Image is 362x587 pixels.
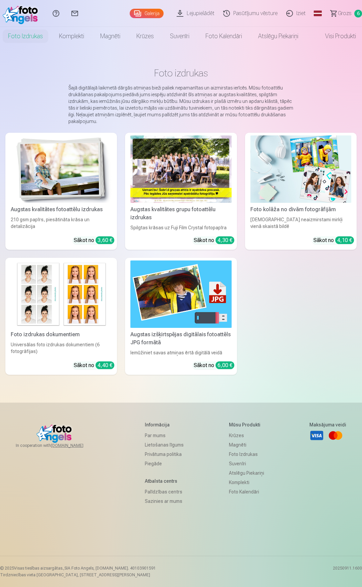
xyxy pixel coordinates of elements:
[8,331,114,339] div: Foto izdrukas dokumentiem
[229,440,264,450] a: Magnēti
[64,566,156,571] span: SIA Foto Angels, [DOMAIN_NAME]. 40103901591
[130,260,231,328] img: Augstas izšķirtspējas digitālais fotoattēls JPG formātā
[11,260,112,328] img: Foto izdrukas dokumentiem
[229,468,264,478] a: Atslēgu piekariņi
[92,27,128,46] a: Magnēti
[8,216,114,231] div: 210 gsm papīrs, piesātināta krāsa un detalizācija
[96,361,114,369] div: 4,40 €
[145,421,184,428] h5: Informācija
[194,236,234,244] div: Sākot no
[335,236,354,244] div: 4,10 €
[130,9,164,18] a: Galerija
[68,84,294,125] p: Šajā digitālajā laikmetā dārgās atmiņas bieži paliek nepamanītas un aizmirstas ierīcēs. Mūsu foto...
[51,27,92,46] a: Komplekti
[51,443,100,448] a: [DOMAIN_NAME]
[5,133,117,250] a: Augstas kvalitātes fotoattēlu izdrukasAugstas kvalitātes fotoattēlu izdrukas210 gsm papīrs, piesā...
[229,450,264,459] a: Foto izdrukas
[74,361,114,369] div: Sākot no
[229,487,264,496] a: Foto kalendāri
[8,341,114,356] div: Universālas foto izdrukas dokumentiem (6 fotogrāfijas)
[248,206,354,214] div: Foto kolāža no divām fotogrāfijām
[128,349,234,356] div: Iemūžiniet savas atmiņas ērtā digitālā veidā
[309,428,324,443] a: Visa
[162,27,197,46] a: Suvenīri
[125,133,237,250] a: Augstas kvalitātes grupu fotoattēlu izdrukasSpilgtas krāsas uz Fuji Film Crystal fotopapīraSākot ...
[74,236,114,244] div: Sākot no
[309,421,346,428] h5: Maksājuma veidi
[145,459,184,468] a: Piegāde
[229,421,264,428] h5: Mūsu produkti
[229,431,264,440] a: Krūzes
[8,206,114,214] div: Augstas kvalitātes fotoattēlu izdrukas
[11,67,351,79] h1: Foto izdrukas
[245,133,357,250] a: Foto kolāža no divām fotogrāfijāmFoto kolāža no divām fotogrāfijām[DEMOGRAPHIC_DATA] neaizmirstam...
[250,27,306,46] a: Atslēgu piekariņi
[16,443,100,448] span: In cooperation with
[248,216,354,231] div: [DEMOGRAPHIC_DATA] neaizmirstami mirkļi vienā skaistā bildē
[5,258,117,375] a: Foto izdrukas dokumentiemFoto izdrukas dokumentiemUniversālas foto izdrukas dokumentiem (6 fotogr...
[145,478,184,484] h5: Atbalsta centrs
[96,236,114,244] div: 3,60 €
[197,27,250,46] a: Foto kalendāri
[128,331,234,347] div: Augstas izšķirtspējas digitālais fotoattēls JPG formātā
[194,361,234,369] div: Sākot no
[145,487,184,496] a: Palīdzības centrs
[328,428,343,443] a: Mastercard
[145,496,184,506] a: Sazinies ar mums
[338,9,352,17] span: Grozs
[313,236,354,244] div: Sākot no
[145,431,184,440] a: Par mums
[216,361,234,369] div: 6,00 €
[11,135,112,203] img: Augstas kvalitātes fotoattēlu izdrukas
[333,566,362,578] p: 20250911.1600
[128,224,234,231] div: Spilgtas krāsas uz Fuji Film Crystal fotopapīra
[128,27,162,46] a: Krūzes
[216,236,234,244] div: 4,30 €
[3,3,41,24] img: /fa1
[229,459,264,468] a: Suvenīri
[354,10,362,17] span: 6
[125,258,237,375] a: Augstas izšķirtspējas digitālais fotoattēls JPG formātāAugstas izšķirtspējas digitālais fotoattēl...
[229,478,264,487] a: Komplekti
[145,450,184,459] a: Privātuma politika
[128,206,234,222] div: Augstas kvalitātes grupu fotoattēlu izdrukas
[145,440,184,450] a: Lietošanas līgums
[250,135,351,203] img: Foto kolāža no divām fotogrāfijām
